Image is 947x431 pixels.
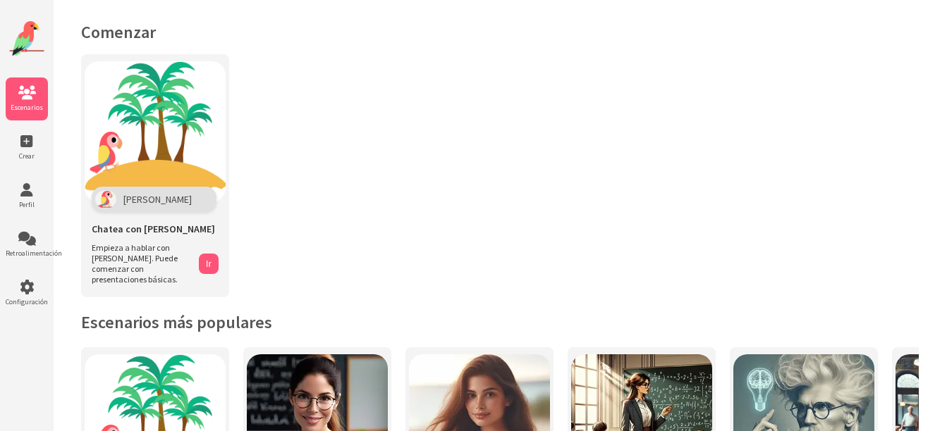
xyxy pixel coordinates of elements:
span: Retroalimentación [6,249,48,258]
span: Perfil [6,200,48,209]
span: [PERSON_NAME] [123,193,192,206]
img: Logotipo del sitio web [9,21,44,56]
span: Escenarios [6,103,48,112]
span: Chatea con [PERSON_NAME] [92,223,215,235]
button: Ir [199,254,219,274]
span: Configuración [6,297,48,306]
img: Polly [95,190,116,208]
span: Crear [6,151,48,161]
h1: Comenzar [81,21,919,43]
h2: Escenarios más populares [81,311,919,333]
span: Empieza a hablar con [PERSON_NAME]. Puede comenzar con presentaciones básicas. [92,242,192,285]
img: Chatea con Polly [85,61,226,202]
